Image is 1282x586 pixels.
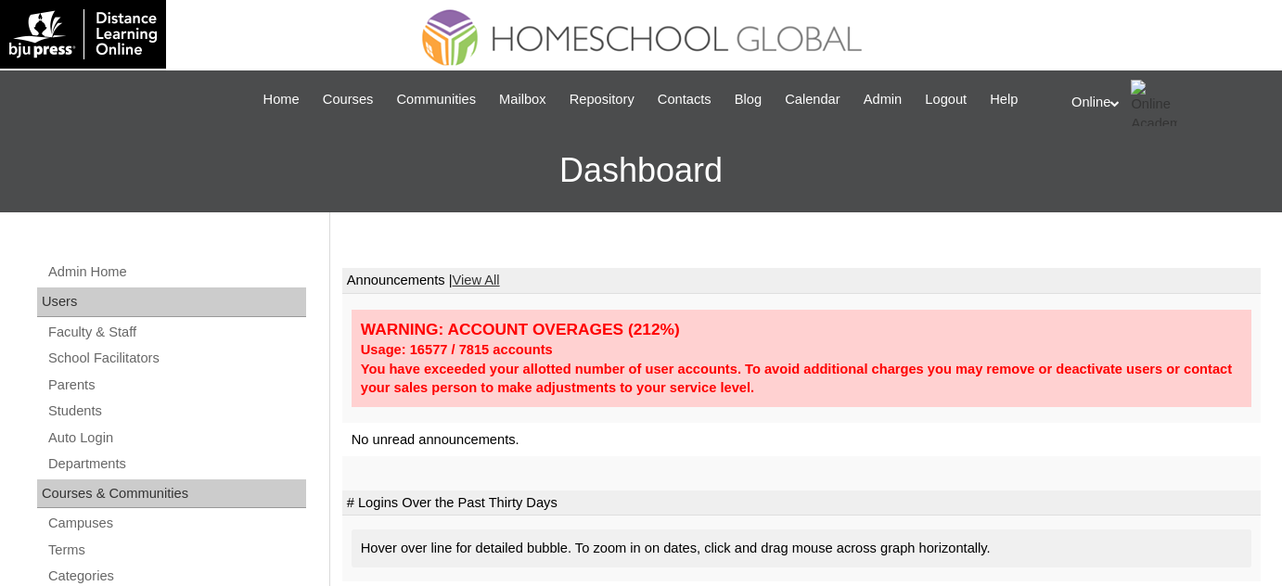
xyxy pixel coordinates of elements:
[864,89,903,110] span: Admin
[916,89,976,110] a: Logout
[361,342,553,357] strong: Usage: 16577 / 7815 accounts
[560,89,644,110] a: Repository
[1131,80,1177,126] img: Online Academy
[990,89,1018,110] span: Help
[776,89,849,110] a: Calendar
[490,89,556,110] a: Mailbox
[9,129,1273,212] h3: Dashboard
[361,319,1242,340] div: WARNING: ACCOUNT OVERAGES (212%)
[46,347,306,370] a: School Facilitators
[37,479,306,509] div: Courses & Communities
[263,89,300,110] span: Home
[342,490,1261,516] td: # Logins Over the Past Thirty Days
[46,400,306,423] a: Students
[342,268,1261,294] td: Announcements |
[254,89,309,110] a: Home
[854,89,912,110] a: Admin
[352,529,1251,567] div: Hover over line for detailed bubble. To zoom in on dates, click and drag mouse across graph horiz...
[735,89,762,110] span: Blog
[46,321,306,344] a: Faculty & Staff
[725,89,771,110] a: Blog
[387,89,485,110] a: Communities
[1071,80,1263,126] div: Online
[9,9,157,59] img: logo-white.png
[570,89,635,110] span: Repository
[361,360,1242,398] div: You have exceeded your allotted number of user accounts. To avoid additional charges you may remo...
[648,89,721,110] a: Contacts
[46,261,306,284] a: Admin Home
[396,89,476,110] span: Communities
[314,89,383,110] a: Courses
[499,89,546,110] span: Mailbox
[785,89,840,110] span: Calendar
[981,89,1027,110] a: Help
[46,427,306,450] a: Auto Login
[342,423,1261,457] td: No unread announcements.
[453,273,500,287] a: View All
[46,452,306,476] a: Departments
[46,512,306,535] a: Campuses
[925,89,967,110] span: Logout
[37,287,306,317] div: Users
[323,89,374,110] span: Courses
[46,539,306,562] a: Terms
[46,374,306,397] a: Parents
[658,89,712,110] span: Contacts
